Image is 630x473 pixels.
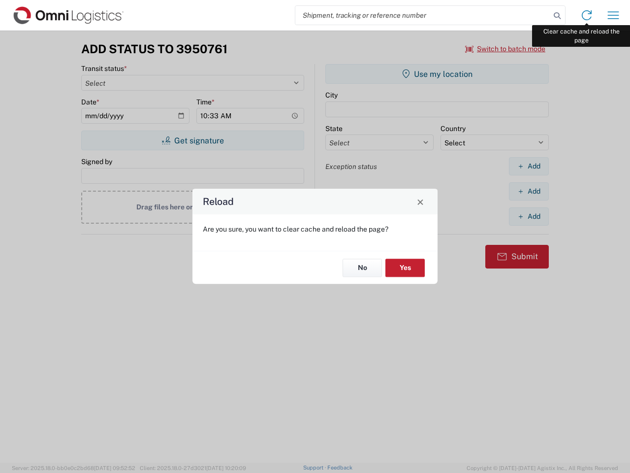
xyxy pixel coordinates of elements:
p: Are you sure, you want to clear cache and reload the page? [203,225,427,234]
h4: Reload [203,195,234,209]
button: Close [413,195,427,208]
button: No [343,259,382,277]
input: Shipment, tracking or reference number [295,6,550,25]
button: Yes [385,259,425,277]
